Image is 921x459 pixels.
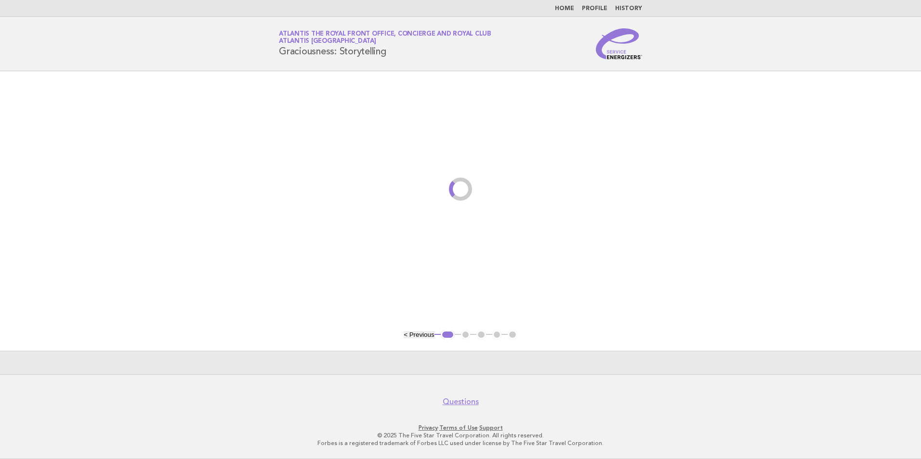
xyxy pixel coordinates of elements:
a: Terms of Use [439,424,478,431]
a: Support [479,424,503,431]
p: Forbes is a registered trademark of Forbes LLC used under license by The Five Star Travel Corpora... [166,439,755,447]
p: © 2025 The Five Star Travel Corporation. All rights reserved. [166,432,755,439]
a: Privacy [419,424,438,431]
span: Atlantis [GEOGRAPHIC_DATA] [279,38,376,45]
a: Atlantis The Royal Front Office, Concierge and Royal ClubAtlantis [GEOGRAPHIC_DATA] [279,31,491,44]
p: · · [166,424,755,432]
a: Profile [582,6,607,12]
h1: Graciousness: Storytelling [279,31,491,56]
img: Service Energizers [596,28,642,59]
a: Home [555,6,574,12]
a: History [615,6,642,12]
a: Questions [443,397,479,407]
